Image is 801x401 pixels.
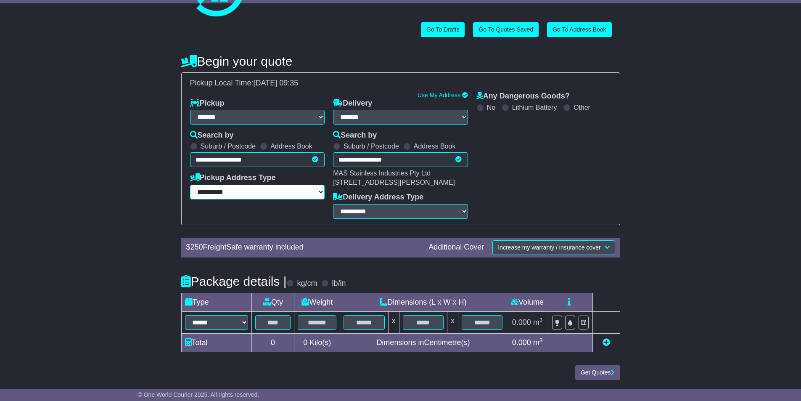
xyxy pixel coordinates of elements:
label: Other [574,104,590,112]
span: Increase my warranty / insurance cover [498,244,600,251]
a: Add new item [603,338,610,347]
button: Increase my warranty / insurance cover [492,240,615,255]
span: 0 [303,338,307,347]
span: [STREET_ADDRESS][PERSON_NAME] [333,179,455,186]
td: x [447,311,458,333]
h4: Begin your quote [181,54,620,68]
td: x [388,311,399,333]
label: No [487,104,495,112]
label: Delivery Address Type [333,193,423,202]
span: 0.000 [512,338,531,347]
a: Go To Drafts [421,22,465,37]
td: 0 [251,333,294,352]
label: kg/cm [297,279,317,288]
td: Total [181,333,251,352]
label: Pickup [190,99,225,108]
label: Pickup Address Type [190,173,276,183]
label: lb/in [332,279,346,288]
label: Lithium Battery [512,104,557,112]
span: 250 [190,243,203,251]
div: $ FreightSafe warranty included [182,243,425,252]
div: Pickup Local Time: [186,79,616,88]
h4: Package details | [181,274,287,288]
label: Any Dangerous Goods? [476,92,570,101]
span: [DATE] 09:35 [254,79,299,87]
label: Address Book [414,142,456,150]
sup: 3 [539,337,543,343]
td: Dimensions (L x W x H) [340,293,506,311]
label: Suburb / Postcode [201,142,256,150]
label: Search by [190,131,234,140]
td: Qty [251,293,294,311]
td: Volume [506,293,548,311]
td: Weight [294,293,340,311]
label: Address Book [270,142,312,150]
div: Additional Cover [424,243,488,252]
button: Get Quotes [575,365,620,380]
span: © One World Courier 2025. All rights reserved. [138,391,259,398]
td: Kilo(s) [294,333,340,352]
td: Dimensions in Centimetre(s) [340,333,506,352]
span: m [533,338,543,347]
td: Type [181,293,251,311]
span: m [533,318,543,327]
span: 0.000 [512,318,531,327]
label: Delivery [333,99,372,108]
label: Search by [333,131,377,140]
label: Suburb / Postcode [344,142,399,150]
a: Go To Address Book [547,22,611,37]
a: Use My Address [418,92,460,98]
span: MAS Stainless Industries Pty Ltd [333,170,431,177]
sup: 3 [539,317,543,323]
a: Go To Quotes Saved [473,22,539,37]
